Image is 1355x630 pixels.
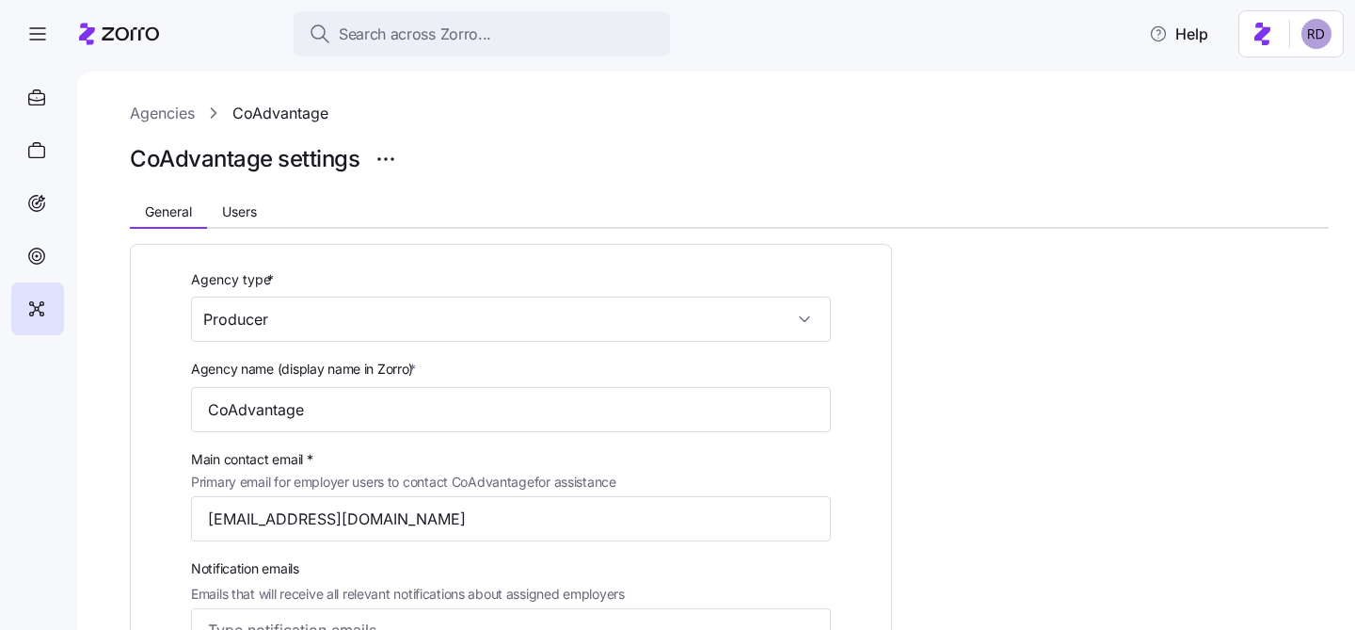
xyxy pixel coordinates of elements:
h1: CoAdvantage settings [130,144,359,173]
span: Primary email for employer users to contact CoAdvantage for assistance [191,472,616,493]
span: Search across Zorro... [339,23,491,46]
a: CoAdvantage [232,102,328,125]
span: Agency name (display name in Zorro) [191,359,413,380]
span: Notification emails [191,558,625,579]
button: Search across Zorro... [294,11,670,57]
img: 6d862e07fa9c5eedf81a4422c42283ac [1301,19,1331,49]
span: General [145,205,192,218]
input: Type contact email [191,496,831,541]
span: Emails that will receive all relevant notifications about assigned employers [191,584,625,605]
a: Agencies [130,102,195,125]
span: Main contact email * [191,449,616,470]
span: Help [1149,23,1208,45]
input: Select agency type [191,297,831,342]
button: Help [1134,15,1223,53]
label: Agency type [191,269,278,290]
span: Users [222,205,257,218]
input: Type agency name [191,387,831,432]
